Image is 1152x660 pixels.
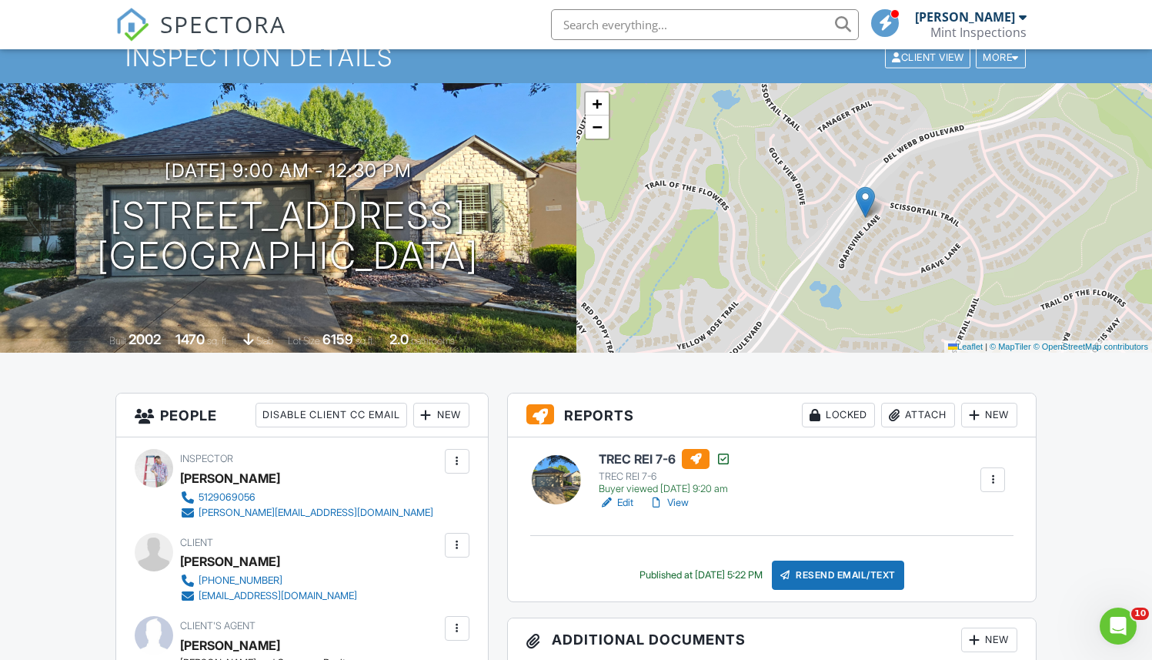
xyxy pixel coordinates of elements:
span: Inspector [180,453,233,464]
span: − [592,117,602,136]
span: Lot Size [288,335,320,347]
div: 1470 [175,331,205,347]
div: [EMAIL_ADDRESS][DOMAIN_NAME] [199,590,357,602]
img: The Best Home Inspection Software - Spectora [115,8,149,42]
a: [PHONE_NUMBER] [180,573,357,588]
div: Attach [881,403,955,427]
span: | [985,342,987,351]
span: slab [256,335,273,347]
div: Mint Inspections [930,25,1027,40]
span: SPECTORA [160,8,286,40]
h6: TREC REI 7-6 [599,449,731,469]
div: Client View [885,47,970,68]
div: New [961,403,1017,427]
div: Buyer viewed [DATE] 9:20 am [599,483,731,495]
a: Edit [599,495,633,511]
h3: [DATE] 9:00 am - 12:30 pm [165,160,412,181]
div: Resend Email/Text [772,561,904,590]
div: New [961,628,1017,652]
img: Marker [856,186,875,218]
span: 10 [1131,608,1149,620]
a: [PERSON_NAME] [180,634,280,657]
div: More [976,47,1026,68]
h3: People [116,394,488,437]
a: 5129069056 [180,490,433,505]
div: [PERSON_NAME] [180,467,280,490]
a: Leaflet [948,342,983,351]
span: sq. ft. [207,335,229,347]
input: Search everything... [551,9,859,40]
div: Disable Client CC Email [255,403,407,427]
div: Published at [DATE] 5:22 PM [639,569,763,581]
h1: Inspection Details [125,44,1027,71]
a: Client View [883,51,974,62]
span: sq.ft. [356,335,375,347]
h3: Reports [508,394,1037,437]
div: Locked [802,403,875,427]
div: New [413,403,469,427]
a: © OpenStreetMap contributors [1033,342,1148,351]
span: Built [109,335,126,347]
a: [EMAIL_ADDRESS][DOMAIN_NAME] [180,588,357,604]
div: 2002 [129,331,161,347]
div: 5129069056 [199,491,255,504]
a: Zoom out [586,116,609,139]
div: 2.0 [389,331,409,347]
span: Client's Agent [180,620,255,632]
span: bathrooms [411,335,455,347]
a: Zoom in [586,92,609,116]
div: TREC REI 7-6 [599,471,731,483]
div: [PERSON_NAME] [915,9,1015,25]
div: 6159 [322,331,353,347]
span: + [592,94,602,113]
h1: [STREET_ADDRESS] [GEOGRAPHIC_DATA] [97,196,479,277]
a: View [649,495,689,511]
div: [PHONE_NUMBER] [199,575,282,587]
a: © MapTiler [990,342,1031,351]
a: TREC REI 7-6 TREC REI 7-6 Buyer viewed [DATE] 9:20 am [599,449,731,495]
a: [PERSON_NAME][EMAIL_ADDRESS][DOMAIN_NAME] [180,505,433,521]
div: [PERSON_NAME][EMAIL_ADDRESS][DOMAIN_NAME] [199,507,433,519]
span: Client [180,537,213,548]
iframe: Intercom live chat [1100,608,1137,645]
a: SPECTORA [115,21,286,53]
div: [PERSON_NAME] [180,550,280,573]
